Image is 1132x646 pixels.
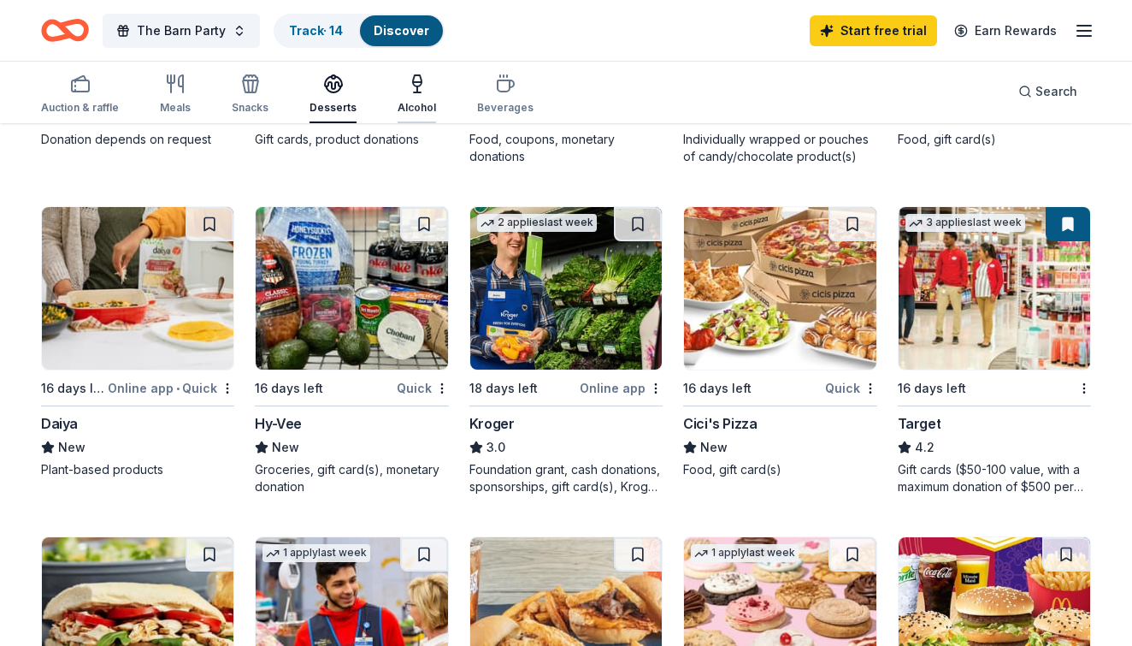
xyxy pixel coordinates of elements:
button: Auction & raffle [41,67,119,123]
button: Beverages [477,67,534,123]
div: Meals [160,101,191,115]
button: Track· 14Discover [274,14,445,48]
div: Quick [825,377,877,399]
div: Gift cards ($50-100 value, with a maximum donation of $500 per year) [898,461,1091,495]
button: Desserts [310,67,357,123]
a: Start free trial [810,15,937,46]
div: 16 days left [683,378,752,399]
div: Cici's Pizza [683,413,757,434]
div: 1 apply last week [262,544,370,562]
div: 2 applies last week [477,214,597,232]
div: Target [898,413,941,434]
div: Quick [397,377,449,399]
div: Online app Quick [108,377,234,399]
img: Image for Hy-Vee [256,207,447,370]
div: Beverages [477,101,534,115]
img: Image for Target [899,207,1090,370]
span: The Barn Party [137,21,226,41]
div: 18 days left [469,378,538,399]
div: Hy-Vee [255,413,302,434]
span: New [272,437,299,458]
div: Kroger [469,413,515,434]
a: Discover [374,23,429,38]
div: Auction & raffle [41,101,119,115]
div: Daiya [41,413,78,434]
div: 1 apply last week [691,544,799,562]
img: Image for Daiya [42,207,233,370]
div: Plant-based products [41,461,234,478]
div: Individually wrapped or pouches of candy/chocolate product(s) [683,131,876,165]
a: Track· 14 [289,23,343,38]
div: 16 days left [41,378,104,399]
button: Meals [160,67,191,123]
div: Donation depends on request [41,131,234,148]
button: Search [1005,74,1091,109]
img: Image for Cici's Pizza [684,207,876,370]
img: Image for Kroger [470,207,662,370]
div: Food, gift card(s) [683,461,876,478]
div: Food, gift card(s) [898,131,1091,148]
span: Search [1035,81,1077,102]
div: Foundation grant, cash donations, sponsorships, gift card(s), Kroger products [469,461,663,495]
a: Image for Hy-Vee16 days leftQuickHy-VeeNewGroceries, gift card(s), monetary donation [255,206,448,495]
div: Desserts [310,101,357,115]
a: Image for Daiya16 days leftOnline app•QuickDaiyaNewPlant-based products [41,206,234,478]
div: Food, coupons, monetary donations [469,131,663,165]
span: • [176,382,180,395]
button: Alcohol [398,67,436,123]
div: Online app [580,377,663,399]
button: Snacks [232,67,268,123]
span: 4.2 [915,437,934,458]
a: Image for Kroger2 applieslast week18 days leftOnline appKroger3.0Foundation grant, cash donations... [469,206,663,495]
span: New [58,437,85,458]
span: 3.0 [486,437,505,458]
a: Home [41,10,89,50]
div: Groceries, gift card(s), monetary donation [255,461,448,495]
div: 16 days left [255,378,323,399]
div: Gift cards, product donations [255,131,448,148]
a: Image for Cici's Pizza16 days leftQuickCici's PizzaNewFood, gift card(s) [683,206,876,478]
div: Snacks [232,101,268,115]
button: The Barn Party [103,14,260,48]
a: Earn Rewards [944,15,1067,46]
div: 16 days left [898,378,966,399]
div: Alcohol [398,101,436,115]
div: 3 applies last week [905,214,1025,232]
a: Image for Target3 applieslast week16 days leftTarget4.2Gift cards ($50-100 value, with a maximum ... [898,206,1091,495]
span: New [700,437,728,458]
